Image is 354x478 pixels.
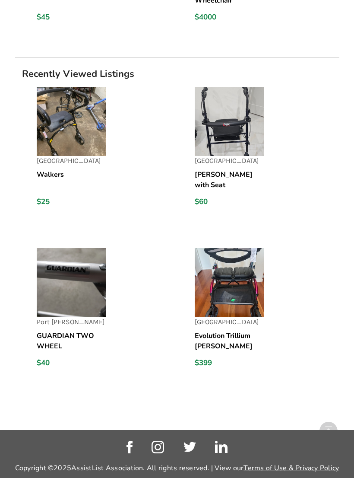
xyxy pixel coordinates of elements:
div: $25 [37,197,106,207]
img: linkedin_link [215,441,228,453]
div: $4000 [195,13,264,22]
p: [GEOGRAPHIC_DATA] [37,156,106,166]
img: listing [195,248,264,317]
h5: Evolution Trillium [PERSON_NAME] [195,331,264,351]
a: listing[GEOGRAPHIC_DATA]Walkers$25 [37,87,181,220]
img: twitter_link [183,442,196,452]
img: listing [195,87,264,156]
h5: Walkers [37,169,106,190]
p: [GEOGRAPHIC_DATA] [195,156,264,166]
img: instagram_link [152,441,164,453]
img: listing [37,87,106,156]
h5: [PERSON_NAME] with Seat [195,169,264,190]
a: listing[GEOGRAPHIC_DATA][PERSON_NAME] with Seat$60 [195,87,339,220]
a: listingPort [PERSON_NAME]GUARDIAN TWO WHEEL [PERSON_NAME]$40 [37,248,181,382]
h5: GUARDIAN TWO WHEEL [PERSON_NAME] [37,331,106,351]
div: $45 [37,13,106,22]
div: $399 [195,358,264,368]
a: Terms of Use & Privacy Policy [243,463,339,473]
p: [GEOGRAPHIC_DATA] [195,317,264,327]
div: $40 [37,358,106,368]
img: listing [37,248,106,317]
div: $60 [195,197,264,207]
a: listing[GEOGRAPHIC_DATA]Evolution Trillium [PERSON_NAME]$399 [195,248,339,382]
img: facebook_link [126,441,133,453]
p: Port [PERSON_NAME] [37,317,106,327]
h1: Recently Viewed Listings [15,68,339,80]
